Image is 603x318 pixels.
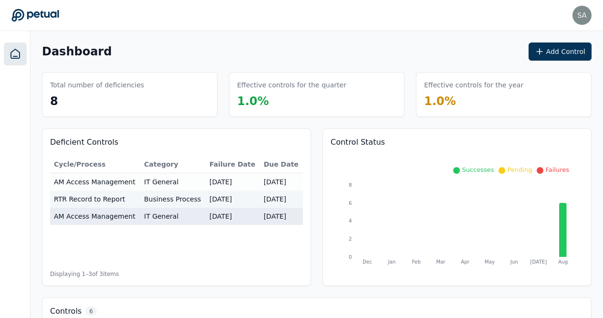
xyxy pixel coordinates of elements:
h1: Dashboard [42,44,112,59]
span: 1.0 % [237,95,269,108]
h3: Effective controls for the quarter [237,80,346,90]
th: Category [140,156,206,173]
td: [DATE] [260,191,303,208]
tspan: Jun [510,259,518,265]
h3: Deficient Controls [50,137,303,148]
th: Cycle/Process [50,156,140,173]
tspan: 8 [349,182,352,188]
td: IT General [140,208,206,225]
td: [DATE] [260,173,303,191]
tspan: Mar [436,259,446,265]
td: [DATE] [206,173,260,191]
span: 6 [85,307,97,316]
a: Go to Dashboard [11,9,59,22]
span: Displaying 1– 3 of 3 items [50,270,119,278]
span: Successes [462,166,494,173]
tspan: Dec [363,259,372,265]
tspan: Jan [387,259,395,265]
img: sapna.rao@arm.com [572,6,592,25]
span: Pending [507,166,532,173]
td: AM Access Management [50,173,140,191]
td: [DATE] [206,208,260,225]
td: [DATE] [206,191,260,208]
th: Failure Date [206,156,260,173]
h3: Total number of deficiencies [50,80,144,90]
button: Add Control [529,42,592,61]
td: Business Process [140,191,206,208]
td: [DATE] [260,208,303,225]
h3: Effective controls for the year [424,80,523,90]
h3: Control Status [331,137,583,148]
td: IT General [140,173,206,191]
h3: Controls [50,306,82,317]
td: RTR Record to Report [50,191,140,208]
tspan: 2 [349,236,352,242]
a: Dashboard [4,42,27,65]
tspan: [DATE] [530,259,547,265]
tspan: Aug [558,259,568,265]
tspan: Apr [461,259,470,265]
span: Failures [545,166,569,173]
tspan: Feb [412,259,420,265]
th: Due Date [260,156,303,173]
span: 1.0 % [424,95,456,108]
tspan: 0 [349,254,352,260]
span: 8 [50,95,58,108]
tspan: 6 [349,200,352,206]
tspan: 4 [349,218,352,223]
td: AM Access Management [50,208,140,225]
tspan: May [485,259,495,265]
